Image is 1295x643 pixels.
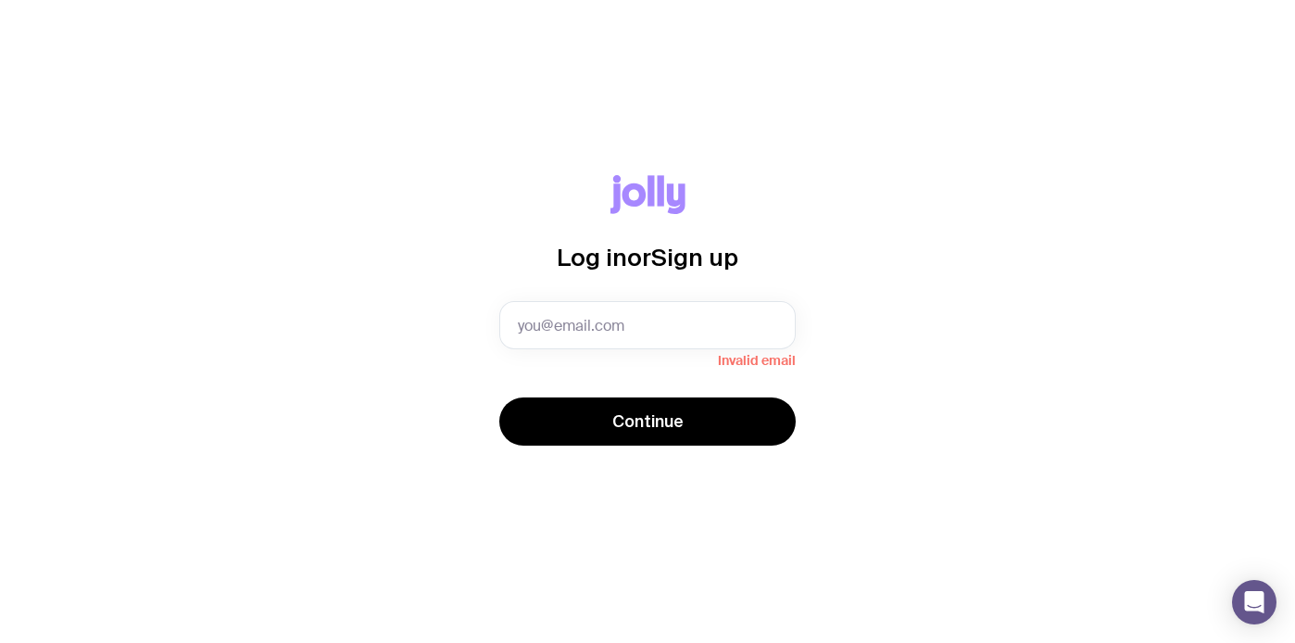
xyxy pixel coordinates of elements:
span: Sign up [651,244,738,271]
span: Log in [557,244,627,271]
span: or [627,244,651,271]
button: Continue [499,397,796,446]
span: Invalid email [499,349,796,368]
div: Open Intercom Messenger [1232,580,1276,624]
span: Continue [612,410,684,433]
input: you@email.com [499,301,796,349]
